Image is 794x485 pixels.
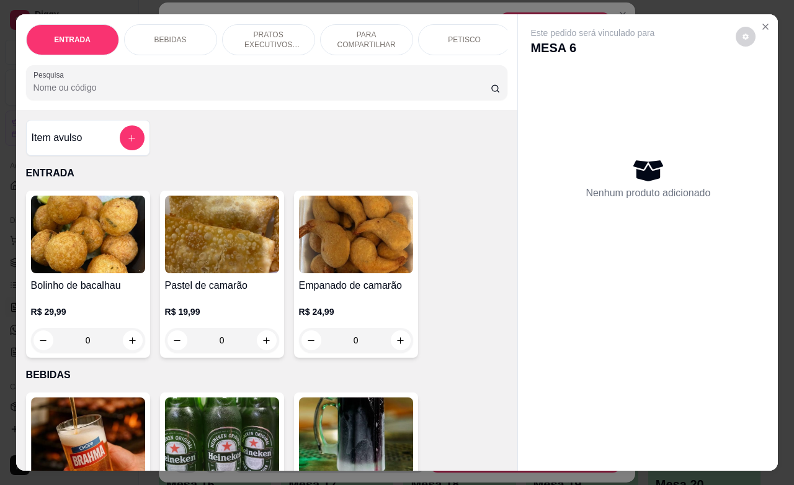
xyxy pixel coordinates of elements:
button: increase-product-quantity [391,330,411,350]
img: product-image [165,397,279,475]
img: product-image [31,196,145,273]
button: increase-product-quantity [257,330,277,350]
button: Close [756,17,775,37]
p: PARA COMPARTILHAR [331,30,403,50]
p: R$ 29,99 [31,306,145,318]
p: PRATOS EXECUTIVOS (INDIVIDUAIS) [233,30,305,50]
h4: Item avulso [32,130,83,145]
p: BEBIDAS [154,35,187,45]
img: product-image [165,196,279,273]
input: Pesquisa [33,81,491,94]
p: R$ 24,99 [299,306,413,318]
label: Pesquisa [33,70,68,80]
p: MESA 6 [530,39,654,57]
img: product-image [299,397,413,475]
p: BEBIDAS [26,368,508,383]
p: Nenhum produto adicionado [586,186,710,201]
h4: Bolinho de bacalhau [31,278,145,293]
button: decrease-product-quantity [301,330,321,350]
p: PETISCO [448,35,481,45]
img: product-image [31,397,145,475]
button: increase-product-quantity [123,330,143,350]
p: ENTRADA [54,35,91,45]
button: decrease-product-quantity [736,27,756,47]
p: R$ 19,99 [165,306,279,318]
button: decrease-product-quantity [33,330,53,350]
img: product-image [299,196,413,273]
p: Este pedido será vinculado para [530,27,654,39]
button: decrease-product-quantity [167,330,187,350]
h4: Empanado de camarão [299,278,413,293]
button: add-separate-item [120,125,145,150]
p: ENTRADA [26,166,508,181]
h4: Pastel de camarão [165,278,279,293]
